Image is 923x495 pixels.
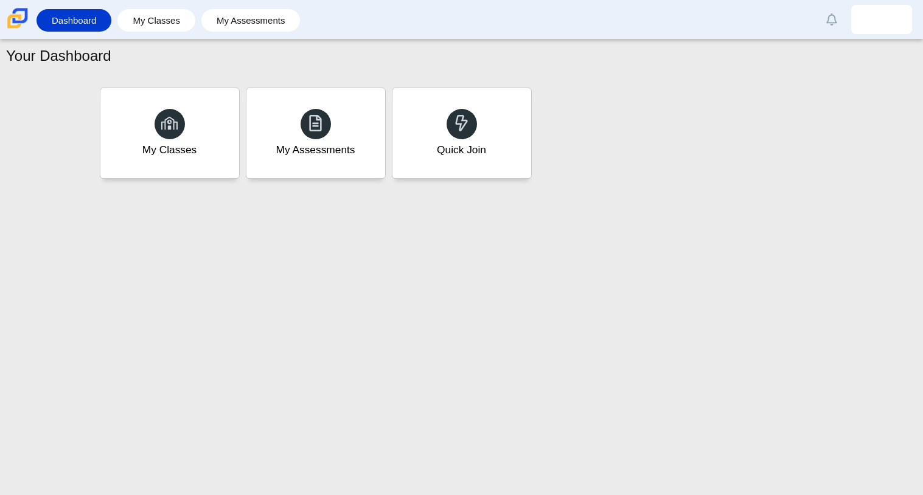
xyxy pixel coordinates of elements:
[5,22,30,33] a: Carmen School of Science & Technology
[276,142,355,157] div: My Assessments
[6,46,111,66] h1: Your Dashboard
[100,88,240,179] a: My Classes
[5,5,30,31] img: Carmen School of Science & Technology
[43,9,105,32] a: Dashboard
[872,10,891,29] img: zalyn.smith-brown.ryxIIb
[392,88,532,179] a: Quick Join
[818,6,845,33] a: Alerts
[124,9,189,32] a: My Classes
[246,88,386,179] a: My Assessments
[437,142,486,157] div: Quick Join
[851,5,912,34] a: zalyn.smith-brown.ryxIIb
[207,9,294,32] a: My Assessments
[142,142,197,157] div: My Classes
